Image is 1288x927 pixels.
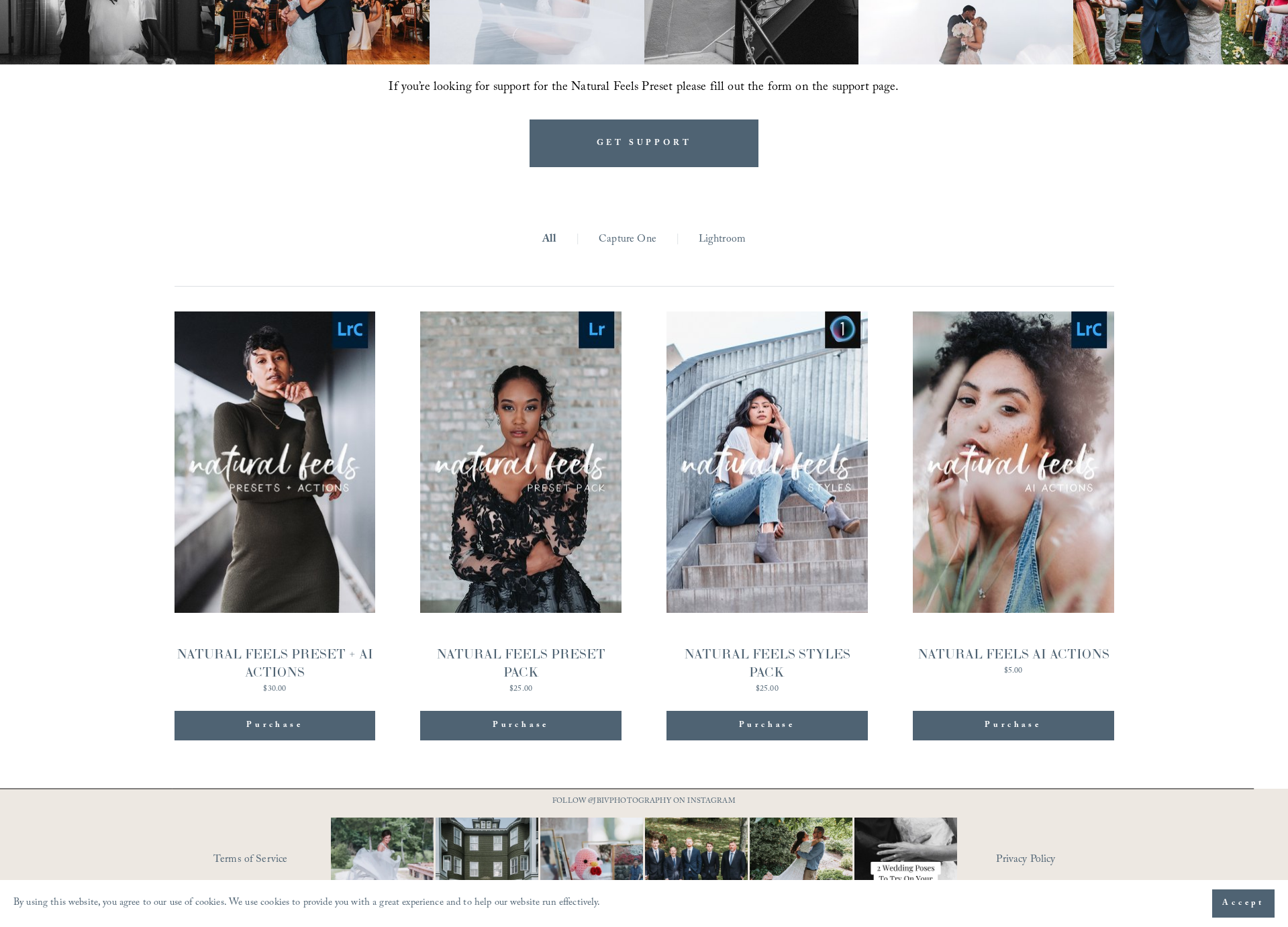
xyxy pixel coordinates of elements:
[420,818,553,920] img: Wideshots aren't just &quot;nice to have,&quot; they're a wedding day essential! 🙌 #Wideshotwedne...
[829,818,983,920] img: Let&rsquo;s talk about poses for your wedding day! It doesn&rsquo;t have to be complicated, somet...
[676,230,679,250] span: |
[246,719,303,732] span: Purchase
[420,311,622,696] a: NATURAL FEELS PRESET PACK
[1212,889,1275,918] button: Accept
[739,719,795,732] span: Purchase
[542,230,556,250] a: All
[527,795,762,810] p: FOLLOW @JBIVPHOTOGRAPHY ON INSTAGRAM
[420,685,622,693] div: $25.00
[599,230,656,250] a: Capture One
[420,711,622,740] button: Purchase
[493,719,549,732] span: Purchase
[175,311,376,696] a: NATURAL FEELS PRESET + AI ACTIONS
[913,711,1114,740] button: Purchase
[985,719,1041,732] span: Purchase
[530,119,759,167] a: GET SUPPORT
[420,645,622,681] div: NATURAL FEELS PRESET PACK
[175,645,376,681] div: NATURAL FEELS PRESET + AI ACTIONS
[213,850,370,871] a: Terms of Service
[666,685,868,693] div: $25.00
[913,311,1114,678] a: NATURAL FEELS AI ACTIONS
[175,711,376,740] button: Purchase
[1222,897,1265,910] span: Accept
[175,685,376,693] div: $30.00
[515,818,669,920] img: This has got to be one of the cutest detail shots I've ever taken for a wedding! 📷 @thewoobles #I...
[918,645,1109,663] div: NATURAL FEELS AI ACTIONS
[666,311,868,696] a: NATURAL FEELS STYLES PACK
[620,818,774,920] img: Happy #InternationalDogDay to all the pups who have made wedding days, engagement sessions, and p...
[996,850,1113,871] a: Privacy Policy
[13,894,601,914] p: By using this website, you agree to our use of cookies. We use cookies to provide you with a grea...
[305,818,460,920] img: Not every photo needs to be perfectly still, sometimes the best ones are the ones that feel like ...
[666,711,868,740] button: Purchase
[666,645,868,681] div: NATURAL FEELS STYLES PACK
[576,230,579,250] span: |
[699,230,746,250] a: Lightroom
[918,667,1109,675] div: $5.00
[389,78,899,99] span: If you’re looking for support for the Natural Feels Preset please fill out the form on the suppor...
